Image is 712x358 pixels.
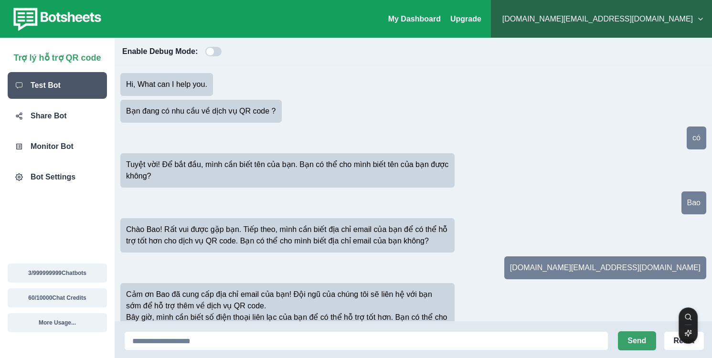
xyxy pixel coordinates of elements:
button: More Usage... [8,313,107,332]
p: Trợ lý hỗ trợ QR code [13,48,101,64]
p: Share Bot [31,110,67,122]
p: Test Bot [31,80,61,91]
button: [DOMAIN_NAME][EMAIL_ADDRESS][DOMAIN_NAME] [499,10,704,29]
p: có [692,132,701,144]
a: Upgrade [450,15,481,23]
p: Bạn đang có nhu cầu về dịch vụ QR code ? [126,105,276,117]
p: Monitor Bot [31,141,74,152]
p: Cảm ơn Bao đã cung cấp địa chỉ email của bạn! Đội ngũ của chúng tôi sẽ liên hệ với bạn sớm để hỗ ... [126,289,449,312]
button: 3/999999999Chatbots [8,263,107,283]
a: My Dashboard [388,15,441,23]
p: Chào Bao! Rất vui được gặp bạn. Tiếp theo, mình cần biết địa chỉ email của bạn để có thể hỗ trợ t... [126,224,449,247]
button: Reset [664,331,704,350]
img: botsheets-logo.png [8,6,104,32]
p: [DOMAIN_NAME][EMAIL_ADDRESS][DOMAIN_NAME] [510,262,701,274]
button: Send [618,331,656,350]
p: Enable Debug Mode: [122,46,198,57]
p: Bot Settings [31,171,75,183]
p: Tuyệt vời! Để bắt đầu, mình cần biết tên của bạn. Bạn có thể cho mình biết tên của bạn được không? [126,159,449,182]
button: 60/10000Chat Credits [8,288,107,307]
p: Bây giờ, mình cần biết số điện thoại liên lạc của bạn để có thể hỗ trợ tốt hơn. Bạn có thể cho mì... [126,312,449,335]
p: Bao [687,197,701,209]
p: Hi, What can I help you. [126,79,207,90]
